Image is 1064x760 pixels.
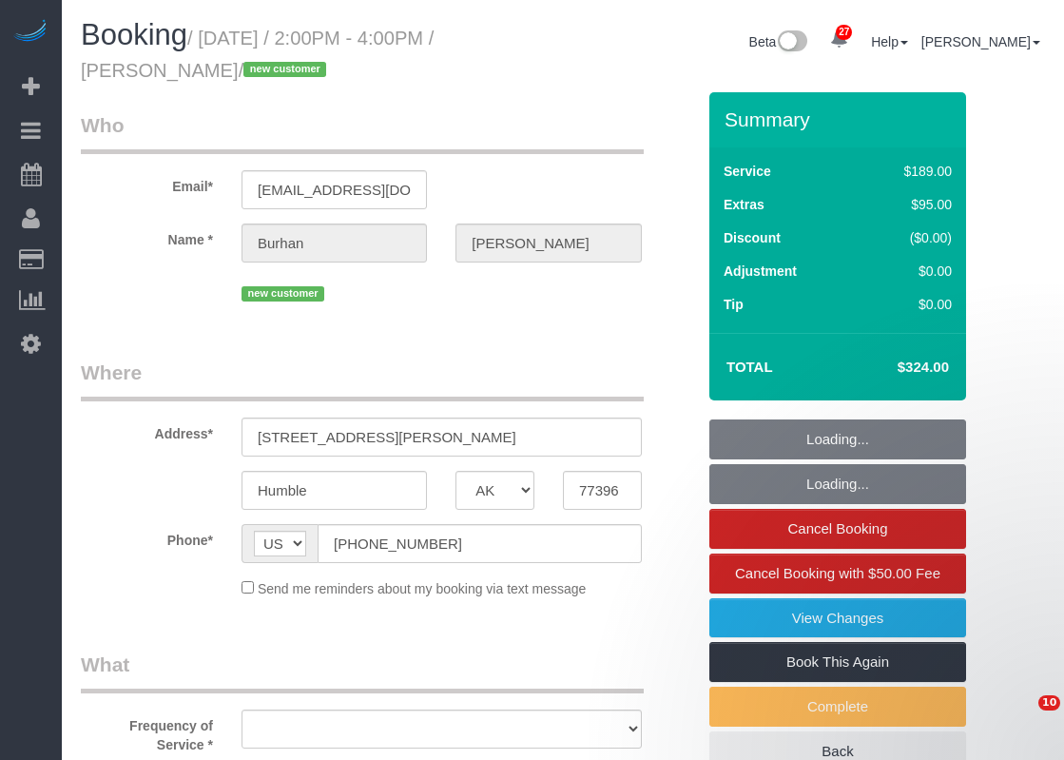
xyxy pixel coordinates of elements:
[258,581,587,596] span: Send me reminders about my booking via text message
[81,359,644,401] legend: Where
[921,34,1040,49] a: [PERSON_NAME]
[81,28,434,81] small: / [DATE] / 2:00PM - 4:00PM / [PERSON_NAME]
[724,228,781,247] label: Discount
[67,418,227,443] label: Address*
[67,170,227,196] label: Email*
[81,18,187,51] span: Booking
[709,554,966,594] a: Cancel Booking with $50.00 Fee
[999,695,1045,741] iframe: Intercom live chat
[67,710,227,754] label: Frequency of Service *
[67,524,227,550] label: Phone*
[726,359,773,375] strong: Total
[735,565,940,581] span: Cancel Booking with $50.00 Fee
[81,111,644,154] legend: Who
[709,509,966,549] a: Cancel Booking
[11,19,49,46] img: Automaid Logo
[863,195,952,214] div: $95.00
[821,19,858,61] a: 27
[242,286,324,302] span: new customer
[724,295,744,314] label: Tip
[863,295,952,314] div: $0.00
[724,162,771,181] label: Service
[724,262,797,281] label: Adjustment
[242,471,427,510] input: City*
[239,60,333,81] span: /
[67,224,227,249] label: Name *
[863,262,952,281] div: $0.00
[242,224,427,263] input: First Name*
[871,34,908,49] a: Help
[242,170,427,209] input: Email*
[455,224,641,263] input: Last Name*
[724,195,764,214] label: Extras
[749,34,808,49] a: Beta
[841,360,949,376] h4: $324.00
[318,524,642,563] input: Phone*
[863,228,952,247] div: ($0.00)
[725,108,957,130] h3: Summary
[836,25,852,40] span: 27
[1038,695,1060,711] span: 10
[563,471,642,510] input: Zip Code*
[81,651,644,693] legend: What
[243,62,326,77] span: new customer
[776,30,807,55] img: New interface
[863,162,952,181] div: $189.00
